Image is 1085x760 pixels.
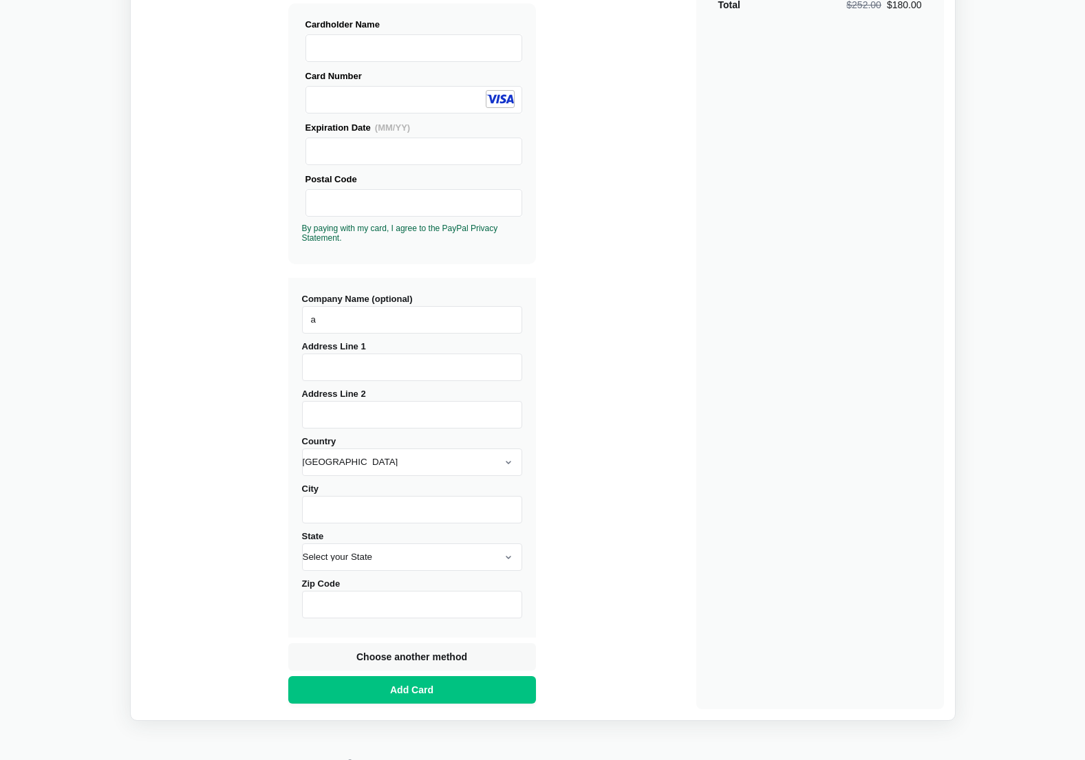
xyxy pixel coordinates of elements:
[312,190,516,216] iframe: Secure Credit Card Frame - Postal Code
[302,401,522,428] input: Address Line 2
[302,484,522,523] label: City
[305,17,522,32] div: Cardholder Name
[302,294,522,334] label: Company Name (optional)
[302,436,522,476] label: Country
[387,683,436,697] span: Add Card
[288,676,536,704] button: Add Card
[302,389,522,428] label: Address Line 2
[302,448,522,476] select: Country
[305,172,522,186] div: Postal Code
[305,120,522,135] div: Expiration Date
[375,122,410,133] span: (MM/YY)
[288,643,536,671] button: Choose another method
[302,341,522,381] label: Address Line 1
[302,224,498,243] a: By paying with my card, I agree to the PayPal Privacy Statement.
[312,35,516,61] iframe: Secure Credit Card Frame - Cardholder Name
[302,591,522,618] input: Zip Code
[312,87,516,113] iframe: Secure Credit Card Frame - Credit Card Number
[305,69,522,83] div: Card Number
[312,138,516,164] iframe: Secure Credit Card Frame - Expiration Date
[302,354,522,381] input: Address Line 1
[302,496,522,523] input: City
[302,531,522,571] label: State
[354,650,470,664] span: Choose another method
[302,543,522,571] select: State
[302,578,522,618] label: Zip Code
[302,306,522,334] input: Company Name (optional)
